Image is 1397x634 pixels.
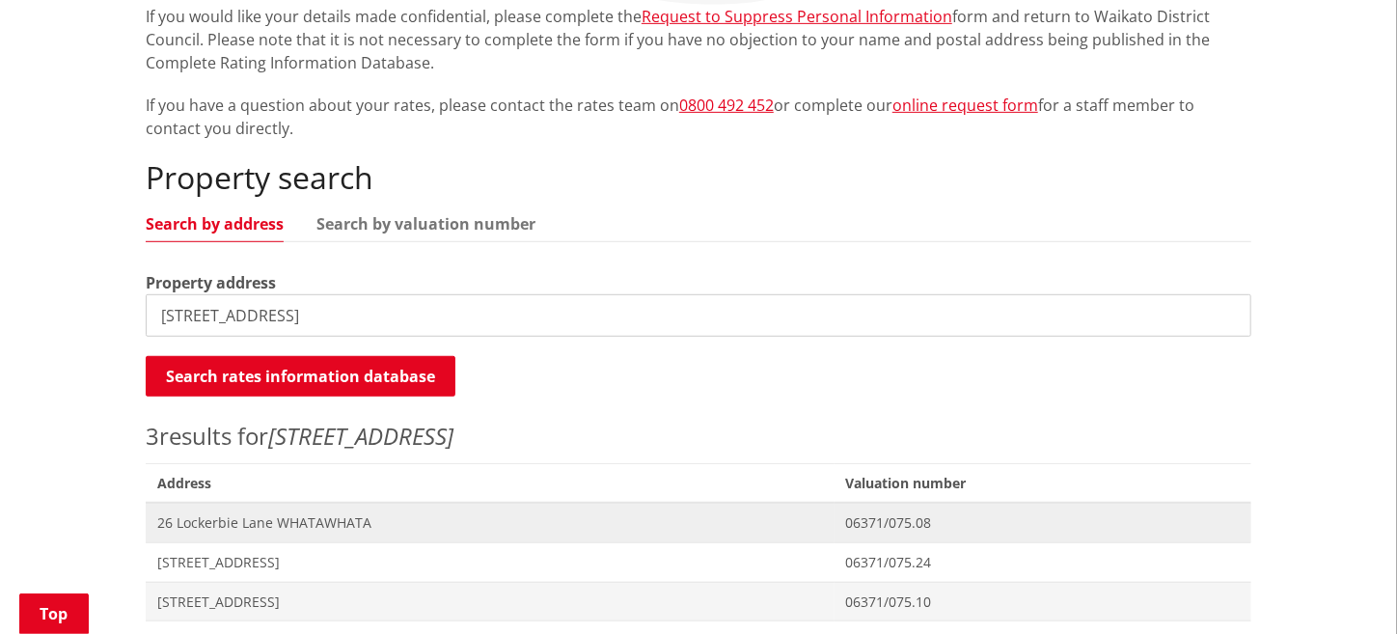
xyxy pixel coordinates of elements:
[1308,553,1378,622] iframe: Messenger Launcher
[146,503,1251,542] a: 26 Lockerbie Lane WHATAWHATA 06371/075.08
[146,159,1251,196] h2: Property search
[157,553,823,572] span: [STREET_ADDRESS]
[146,542,1251,582] a: [STREET_ADDRESS] 06371/075.24
[146,5,1251,74] p: If you would like your details made confidential, please complete the form and return to Waikato ...
[835,463,1251,503] span: Valuation number
[642,6,952,27] a: Request to Suppress Personal Information
[146,419,1251,454] p: results for
[146,216,284,232] a: Search by address
[146,271,276,294] label: Property address
[268,420,453,452] em: [STREET_ADDRESS]
[146,94,1251,140] p: If you have a question about your rates, please contact the rates team on or complete our for a s...
[846,513,1240,533] span: 06371/075.08
[316,216,535,232] a: Search by valuation number
[19,593,89,634] a: Top
[846,593,1240,612] span: 06371/075.10
[679,95,774,116] a: 0800 492 452
[157,513,823,533] span: 26 Lockerbie Lane WHATAWHATA
[146,420,159,452] span: 3
[146,582,1251,621] a: [STREET_ADDRESS] 06371/075.10
[157,593,823,612] span: [STREET_ADDRESS]
[146,294,1251,337] input: e.g. Duke Street NGARUAWAHIA
[146,463,835,503] span: Address
[846,553,1240,572] span: 06371/075.24
[146,356,455,397] button: Search rates information database
[892,95,1038,116] a: online request form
